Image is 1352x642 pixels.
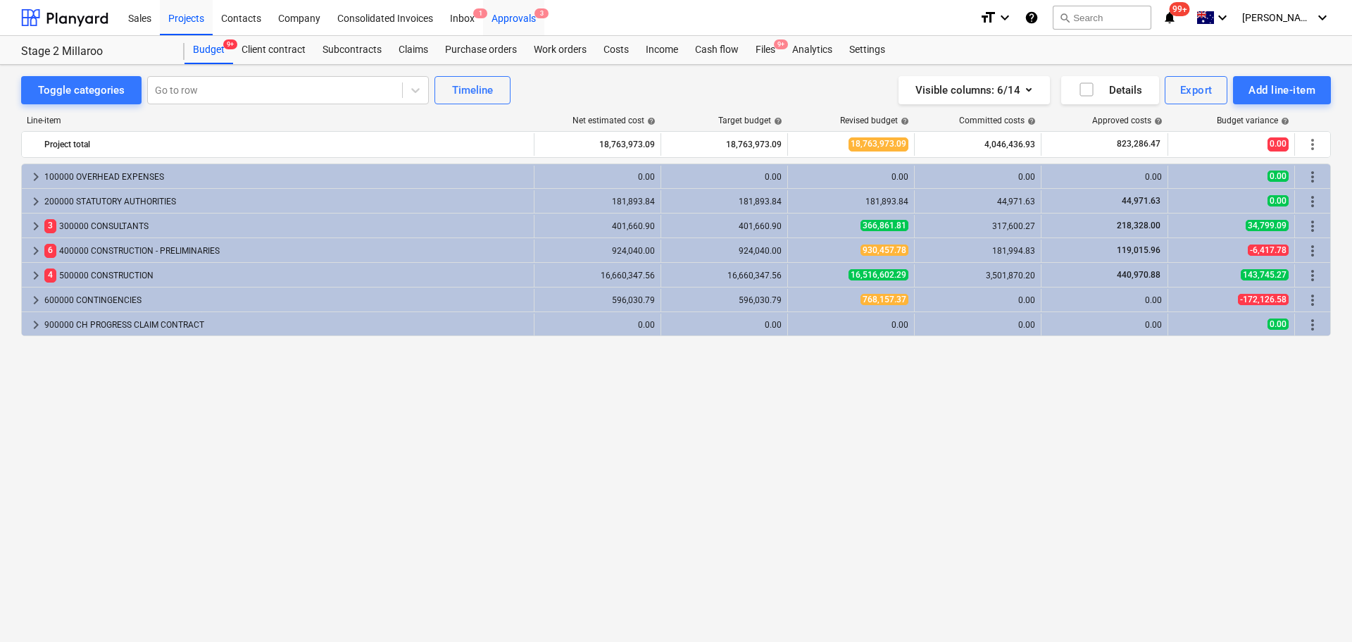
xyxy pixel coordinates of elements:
div: 0.00 [920,295,1035,305]
span: 1 [473,8,487,18]
span: 366,861.81 [860,220,908,231]
div: Budget variance [1217,116,1289,125]
div: Approved costs [1092,116,1163,125]
div: 181,893.84 [667,197,782,206]
div: 4,046,436.93 [920,133,1035,156]
div: Details [1078,81,1142,99]
span: 6 [44,244,56,257]
div: 500000 CONSTRUCTION [44,264,528,287]
span: -6,417.78 [1248,245,1289,256]
div: 200000 STATUTORY AUTHORITIES [44,190,528,213]
div: Chat Widget [1282,574,1352,642]
span: 99+ [1170,2,1190,16]
span: More actions [1304,168,1321,185]
span: 44,971.63 [1120,196,1162,206]
i: keyboard_arrow_down [1314,9,1331,26]
span: 34,799.09 [1246,220,1289,231]
a: Settings [841,36,894,64]
div: 600000 CONTINGENCIES [44,289,528,311]
span: 4 [44,268,56,282]
div: 900000 CH PROGRESS CLAIM CONTRACT [44,314,528,336]
div: 0.00 [794,172,908,182]
div: 181,893.84 [794,197,908,206]
a: Purchase orders [437,36,525,64]
div: 0.00 [1047,172,1162,182]
span: help [1278,117,1289,125]
span: 0.00 [1267,137,1289,151]
span: keyboard_arrow_right [27,168,44,185]
div: Stage 2 Millaroo [21,44,168,59]
button: Timeline [434,76,511,104]
span: 0.00 [1267,171,1289,182]
div: 18,763,973.09 [667,133,782,156]
div: 317,600.27 [920,221,1035,231]
span: 119,015.96 [1115,245,1162,255]
span: 823,286.47 [1115,138,1162,150]
button: Add line-item [1233,76,1331,104]
div: Net estimated cost [572,116,656,125]
i: Knowledge base [1025,9,1039,26]
div: 596,030.79 [540,295,655,305]
span: More actions [1304,218,1321,235]
span: 0.00 [1267,195,1289,206]
div: Income [637,36,687,64]
div: Project total [44,133,528,156]
div: Target budget [718,116,782,125]
div: 300000 CONSULTANTS [44,215,528,237]
div: 400000 CONSTRUCTION - PRELIMINARIES [44,240,528,262]
span: 440,970.88 [1115,270,1162,280]
span: keyboard_arrow_right [27,193,44,210]
span: keyboard_arrow_right [27,242,44,259]
span: 930,457.78 [860,245,908,256]
button: Search [1053,6,1151,30]
span: keyboard_arrow_right [27,316,44,333]
i: format_size [979,9,996,26]
span: 18,763,973.09 [849,137,908,151]
div: Files [747,36,784,64]
a: Claims [390,36,437,64]
div: 16,660,347.56 [540,271,655,280]
i: keyboard_arrow_down [996,9,1013,26]
span: 218,328.00 [1115,221,1162,230]
div: Timeline [452,81,493,99]
div: 401,660.90 [667,221,782,231]
button: Visible columns:6/14 [899,76,1050,104]
span: [PERSON_NAME] [1242,12,1313,23]
a: Client contract [233,36,314,64]
span: search [1059,12,1070,23]
span: 9+ [223,39,237,49]
div: 18,763,973.09 [540,133,655,156]
a: Work orders [525,36,595,64]
button: Export [1165,76,1228,104]
div: 0.00 [1047,295,1162,305]
div: Toggle categories [38,81,125,99]
div: 181,893.84 [540,197,655,206]
i: keyboard_arrow_down [1214,9,1231,26]
button: Toggle categories [21,76,142,104]
button: Details [1061,76,1159,104]
span: keyboard_arrow_right [27,218,44,235]
div: Revised budget [840,116,909,125]
div: Subcontracts [314,36,390,64]
a: Costs [595,36,637,64]
span: More actions [1304,242,1321,259]
a: Cash flow [687,36,747,64]
div: Visible columns : 6/14 [915,81,1033,99]
div: 0.00 [667,320,782,330]
div: 100000 OVERHEAD EXPENSES [44,166,528,188]
span: 9+ [774,39,788,49]
span: 3 [44,219,56,233]
a: Budget9+ [184,36,233,64]
a: Analytics [784,36,841,64]
span: -172,126.58 [1238,294,1289,305]
span: More actions [1304,292,1321,309]
div: Line-item [21,116,535,125]
span: help [771,117,782,125]
div: Committed costs [959,116,1036,125]
span: 16,516,602.29 [849,269,908,280]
